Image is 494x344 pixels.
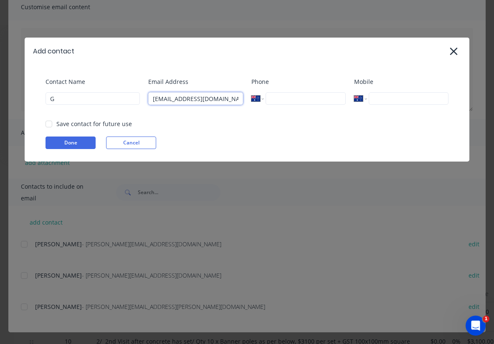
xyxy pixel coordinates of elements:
[354,77,448,86] label: Mobile
[33,46,74,56] div: Add contact
[46,77,140,86] label: Contact Name
[466,316,486,336] iframe: Intercom live chat
[106,137,156,149] button: Cancel
[46,137,96,149] button: Done
[148,77,243,86] label: Email Address
[483,316,489,322] span: 1
[251,77,346,86] label: Phone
